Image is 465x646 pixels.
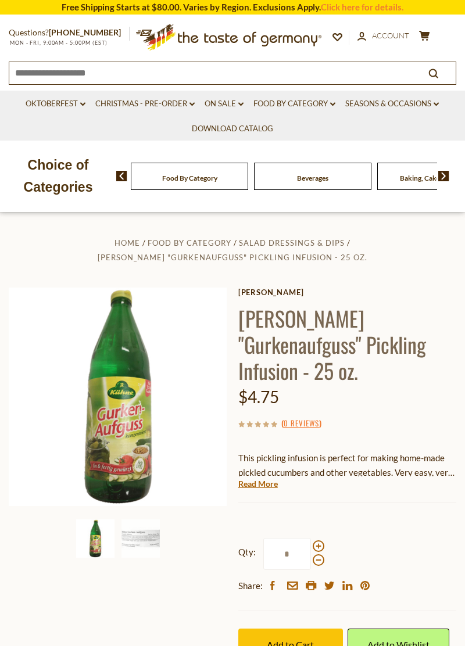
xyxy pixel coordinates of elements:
a: Seasons & Occasions [345,98,439,110]
img: next arrow [438,171,449,181]
a: On Sale [205,98,244,110]
a: 0 Reviews [284,417,319,430]
a: Home [115,238,140,247]
a: [PHONE_NUMBER] [49,27,121,37]
a: Christmas - PRE-ORDER [95,98,195,110]
a: Food By Category [253,98,335,110]
p: This pickling infusion is perfect for making home-made pickled cucumbers and other vegetables. Ve... [238,451,456,480]
a: Click here for details. [321,2,403,12]
a: Beverages [297,174,328,182]
a: Account [357,30,409,42]
h1: [PERSON_NAME] "Gurkenaufguss" Pickling Infusion - 25 oz. [238,305,456,383]
a: Food By Category [162,174,217,182]
span: ( ) [281,417,321,429]
span: Account [372,31,409,40]
span: Share: [238,579,263,593]
img: previous arrow [116,171,127,181]
a: Oktoberfest [26,98,85,110]
a: Read More [238,478,278,490]
strong: Qty: [238,545,256,559]
a: [PERSON_NAME] [238,288,456,297]
a: Download Catalog [192,123,273,135]
img: Kuehne "Gurkenaufguss" Pickling Infusion - 25 oz. [9,288,227,506]
span: MON - FRI, 9:00AM - 5:00PM (EST) [9,40,108,46]
img: Kuehne "Gurkenaufguss" Pickling Infusion - 25 oz. [76,519,115,558]
span: $4.75 [238,387,279,407]
a: Food By Category [148,238,231,247]
img: Kuehne "Gurkenaufguss" Pickling Infusion - 25 oz. [121,519,160,558]
a: [PERSON_NAME] "Gurkenaufguss" Pickling Infusion - 25 oz. [98,253,367,262]
p: Questions? [9,26,130,40]
a: Salad Dressings & Dips [239,238,345,247]
input: Qty: [263,538,311,570]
